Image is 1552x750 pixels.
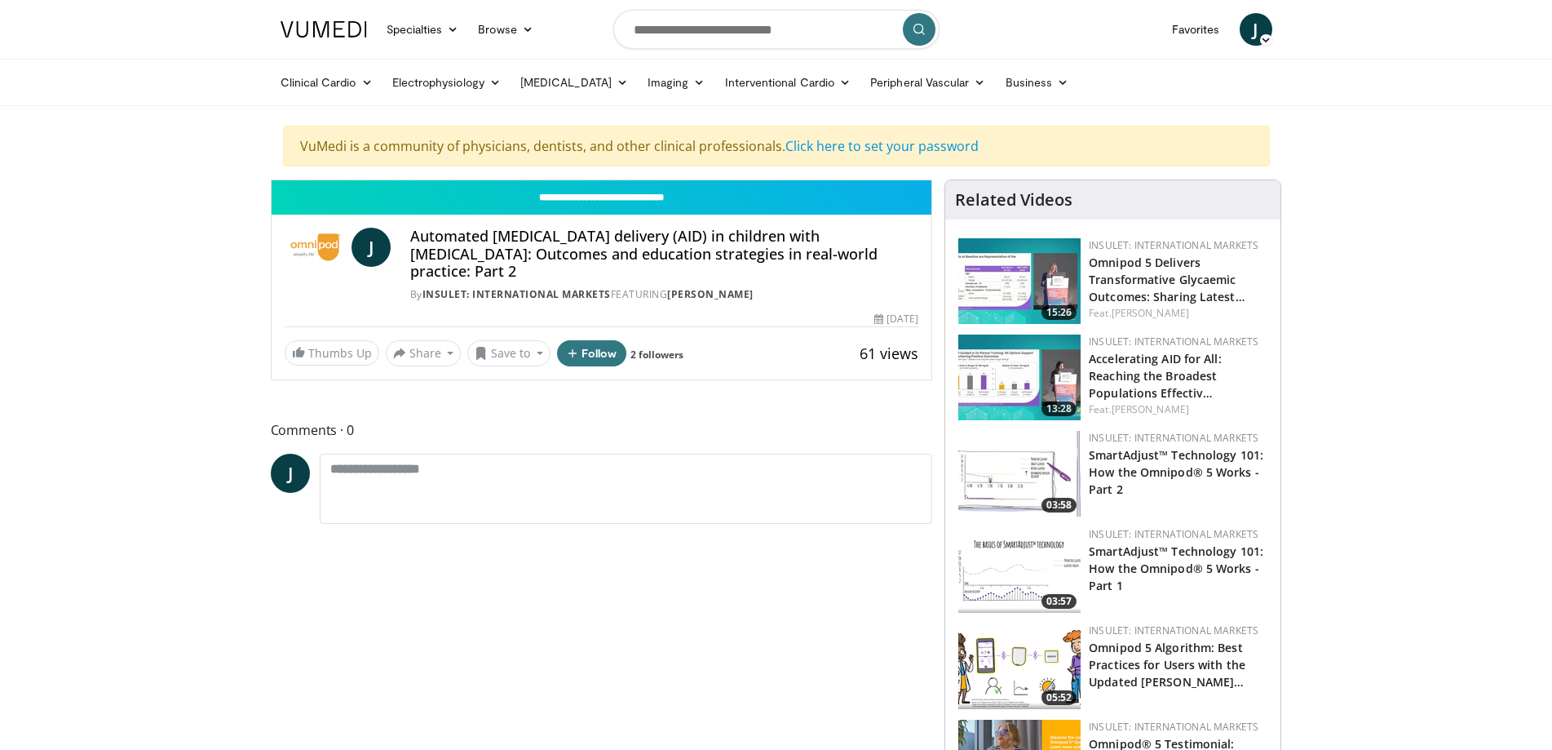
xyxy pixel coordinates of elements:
a: 13:28 [958,335,1081,420]
span: 03:57 [1041,594,1077,609]
a: Peripheral Vascular [860,66,995,99]
a: Accelerating AID for All: Reaching the Broadest Populations Effectiv… [1089,351,1222,401]
span: 05:52 [1041,690,1077,705]
a: J [271,454,310,493]
a: 03:58 [958,431,1081,517]
a: J [352,228,391,267]
a: Business [996,66,1079,99]
a: Imaging [638,66,715,99]
a: Clinical Cardio [271,66,382,99]
span: 13:28 [1041,402,1077,416]
a: Omnipod 5 Delivers Transformative Glycaemic Outcomes: Sharing Latest… [1089,255,1245,304]
a: 03:57 [958,527,1081,613]
button: Follow [557,340,627,366]
a: Omnipod 5 Algorithm: Best Practices for Users with the Updated [PERSON_NAME]… [1089,640,1245,690]
div: Feat. [1089,306,1267,321]
div: [DATE] [874,312,918,326]
img: 4a24e6c7-273c-4a30-9bb3-6daa6403699f.150x105_q85_crop-smart_upscale.jpg [958,335,1081,420]
a: SmartAdjust™ Technology 101: How the Omnipod® 5 Works - Part 2 [1089,447,1263,497]
span: 15:26 [1041,305,1077,320]
a: Insulet: International Markets [1089,624,1258,637]
a: Thumbs Up [285,340,379,366]
button: Save to [467,340,550,366]
a: [PERSON_NAME] [667,287,754,301]
a: Electrophysiology [382,66,511,99]
a: Click here to set your password [785,137,979,155]
a: Browse [468,13,543,46]
a: Insulet: International Markets [1089,431,1258,445]
a: 15:26 [958,238,1081,324]
img: faa546c3-dae0-4fdc-828d-2598c80de5b5.150x105_q85_crop-smart_upscale.jpg [958,431,1081,517]
a: [PERSON_NAME] [1112,306,1189,320]
h4: Related Videos [955,190,1072,210]
a: Insulet: International Markets [422,287,611,301]
a: 05:52 [958,624,1081,709]
a: 2 followers [630,348,683,362]
h4: Automated [MEDICAL_DATA] delivery (AID) in children with [MEDICAL_DATA]: Outcomes and education s... [410,228,918,281]
a: J [1240,13,1272,46]
a: Insulet: International Markets [1089,527,1258,541]
a: Favorites [1162,13,1230,46]
a: SmartAdjust™ Technology 101: How the Omnipod® 5 Works - Part 1 [1089,544,1263,593]
img: VuMedi Logo [281,21,367,38]
a: Insulet: International Markets [1089,720,1258,734]
a: Insulet: International Markets [1089,238,1258,252]
a: Interventional Cardio [715,66,861,99]
input: Search topics, interventions [613,10,940,49]
div: VuMedi is a community of physicians, dentists, and other clinical professionals. [283,126,1270,166]
div: Feat. [1089,402,1267,417]
img: Insulet: International Markets [285,228,345,267]
img: fec84dd2-dce1-41a3-89dc-ac66b83d5431.png.150x105_q85_crop-smart_upscale.png [958,527,1081,613]
span: Comments 0 [271,419,933,441]
a: [MEDICAL_DATA] [511,66,638,99]
button: Share [386,340,462,366]
div: By FEATURING [410,287,918,302]
span: 03:58 [1041,498,1077,513]
a: Insulet: International Markets [1089,335,1258,348]
a: Specialties [377,13,469,46]
img: 28928f16-10b7-4d97-890d-06b5c2964f7d.png.150x105_q85_crop-smart_upscale.png [958,624,1081,709]
img: cd24e383-5f1b-4a0c-80c2-ab9f4640ab89.150x105_q85_crop-smart_upscale.jpg [958,238,1081,324]
span: 61 views [860,344,918,363]
a: [PERSON_NAME] [1112,402,1189,416]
